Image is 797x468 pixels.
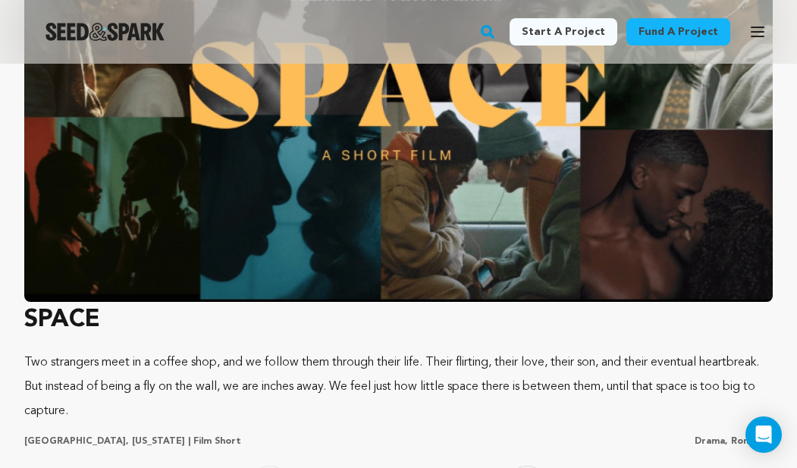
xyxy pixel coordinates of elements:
[193,437,241,446] span: Film Short
[626,18,730,46] a: Fund a project
[24,437,190,446] span: [GEOGRAPHIC_DATA], [US_STATE] |
[510,18,617,46] a: Start a project
[45,23,165,41] img: Seed&Spark Logo Dark Mode
[45,23,165,41] a: Seed&Spark Homepage
[695,435,773,448] p: Drama, Romance
[745,416,782,453] div: Open Intercom Messenger
[24,302,773,338] h3: SPACE
[24,350,773,423] p: Two strangers meet in a coffee shop, and we follow them through their life. Their flirting, their...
